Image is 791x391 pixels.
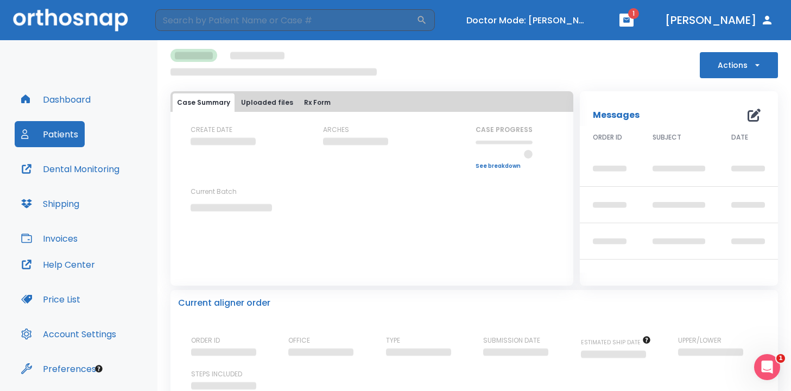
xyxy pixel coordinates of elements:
p: CASE PROGRESS [476,125,533,135]
button: Patients [15,121,85,147]
p: Messages [593,109,640,122]
p: Current Batch [191,187,288,197]
div: Tooltip anchor [94,364,104,374]
p: OFFICE [288,336,310,345]
span: 1 [776,354,785,363]
button: Account Settings [15,321,123,347]
button: Preferences [15,356,103,382]
p: ARCHES [323,125,349,135]
img: Orthosnap [13,9,128,31]
p: Current aligner order [178,297,270,310]
span: ORDER ID [593,133,622,142]
button: Case Summary [173,93,235,112]
span: 1 [628,8,639,19]
button: Rx Form [300,93,335,112]
div: tabs [173,93,571,112]
button: Uploaded files [237,93,298,112]
span: The date will be available after approving treatment plan [581,338,651,346]
span: SUBJECT [653,133,681,142]
button: Doctor Mode: [PERSON_NAME] [462,11,592,29]
button: Actions [700,52,778,78]
p: TYPE [386,336,400,345]
button: [PERSON_NAME] [661,10,778,30]
iframe: Intercom live chat [754,354,780,380]
button: Dashboard [15,86,97,112]
p: ORDER ID [191,336,220,345]
p: UPPER/LOWER [678,336,722,345]
p: SUBMISSION DATE [483,336,540,345]
span: DATE [731,133,748,142]
button: Shipping [15,191,86,217]
p: CREATE DATE [191,125,232,135]
button: Invoices [15,225,84,251]
button: Help Center [15,251,102,278]
a: See breakdown [476,163,533,169]
button: Price List [15,286,87,312]
button: Dental Monitoring [15,156,126,182]
input: Search by Patient Name or Case # [155,9,416,31]
p: STEPS INCLUDED [191,369,242,379]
